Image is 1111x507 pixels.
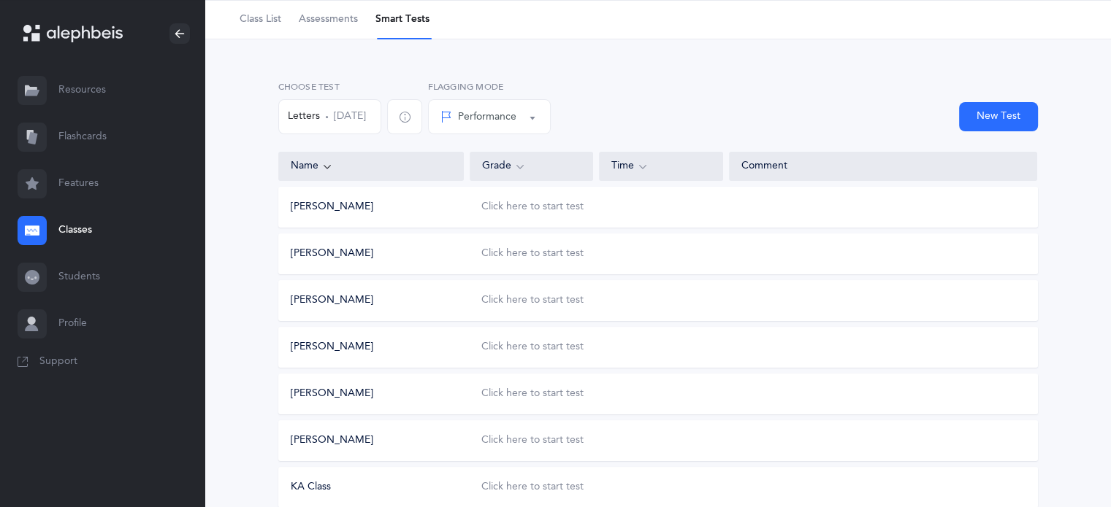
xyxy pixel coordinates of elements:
div: Click here to start test [481,247,584,261]
button: [PERSON_NAME] [291,433,373,448]
span: Letters [288,109,320,124]
span: Class List [240,12,281,27]
button: New Test [959,102,1038,131]
button: KA Class [291,480,331,495]
div: Click here to start test [481,480,584,495]
span: Assessments [299,12,358,27]
button: Letters [DATE] [278,99,381,134]
div: Click here to start test [481,433,584,448]
button: [PERSON_NAME] [291,387,373,401]
button: [PERSON_NAME] [291,200,373,214]
div: Click here to start test [481,293,584,308]
button: [PERSON_NAME] [291,247,373,261]
div: Click here to start test [481,340,584,355]
button: [PERSON_NAME] [291,293,373,308]
div: Click here to start test [481,200,584,214]
div: Comment [741,159,1026,174]
label: Choose Test [278,80,381,93]
button: [PERSON_NAME] [291,340,373,355]
div: Time [611,158,711,174]
div: Performance [440,109,516,125]
div: Click here to start test [481,387,584,401]
div: Grade [482,158,581,174]
span: Support [39,355,77,369]
div: Name [291,158,451,174]
button: Performance [428,99,551,134]
label: Flagging Mode [428,80,551,93]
